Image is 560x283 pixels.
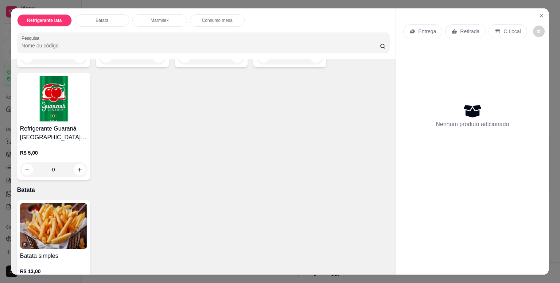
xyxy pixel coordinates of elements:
[20,268,87,275] p: R$ 13,00
[20,76,87,121] img: product-image
[460,28,479,35] p: Retirada
[436,120,509,129] p: Nenhum produto adicionado
[20,124,87,142] h4: Refrigerante Guaraná [GEOGRAPHIC_DATA] 269 ml
[74,164,86,175] button: increase-product-quantity
[533,26,545,37] button: decrease-product-quantity
[96,18,108,23] p: Batata
[22,35,42,41] label: Pesquisa
[503,28,521,35] p: C.Local
[22,42,380,49] input: Pesquisa
[202,18,233,23] p: Consumo mesa
[20,252,87,260] h4: Batata simples
[27,18,62,23] p: Refrigerante lata
[20,203,87,249] img: product-image
[536,10,547,22] button: Close
[418,28,436,35] p: Entrega
[17,186,390,194] p: Batata
[151,18,168,23] p: Marmitex
[22,164,33,175] button: decrease-product-quantity
[20,149,87,156] p: R$ 5,00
